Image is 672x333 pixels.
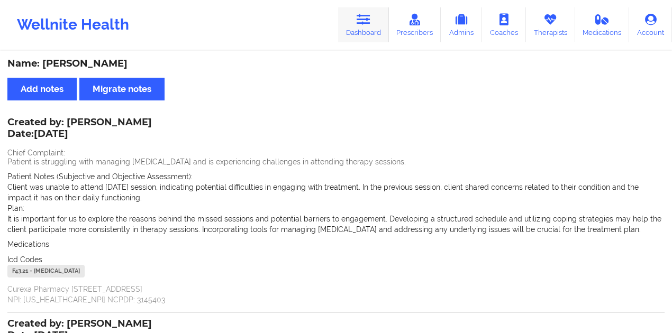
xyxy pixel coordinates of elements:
[7,284,665,305] p: Curexa Pharmacy [STREET_ADDRESS] NPI: [US_HEALTHCARE_NPI] NCPDP: 3145403
[79,78,165,100] button: Migrate notes
[7,78,77,100] button: Add notes
[7,117,152,141] div: Created by: [PERSON_NAME]
[7,149,65,157] span: Chief Complaint:
[7,255,42,264] span: Icd Codes
[526,7,575,42] a: Therapists
[7,204,24,212] span: Plan:
[338,7,389,42] a: Dashboard
[575,7,630,42] a: Medications
[441,7,482,42] a: Admins
[7,214,665,235] p: It is important for us to explore the reasons behind the missed sessions and potential barriers t...
[7,172,193,181] span: Patient Notes (Subjective and Objective Assessment):
[7,240,49,248] span: Medications
[7,58,665,70] div: Name: [PERSON_NAME]
[482,7,526,42] a: Coaches
[7,156,665,167] p: Patient is struggling with managing [MEDICAL_DATA] and is experiencing challenges in attending th...
[7,265,85,277] div: F43.21 - [MEDICAL_DATA]
[7,127,152,141] p: Date: [DATE]
[629,7,672,42] a: Account
[7,182,665,203] p: Client was unable to attend [DATE] session, indicating potential difficulties in engaging with tr...
[389,7,441,42] a: Prescribers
